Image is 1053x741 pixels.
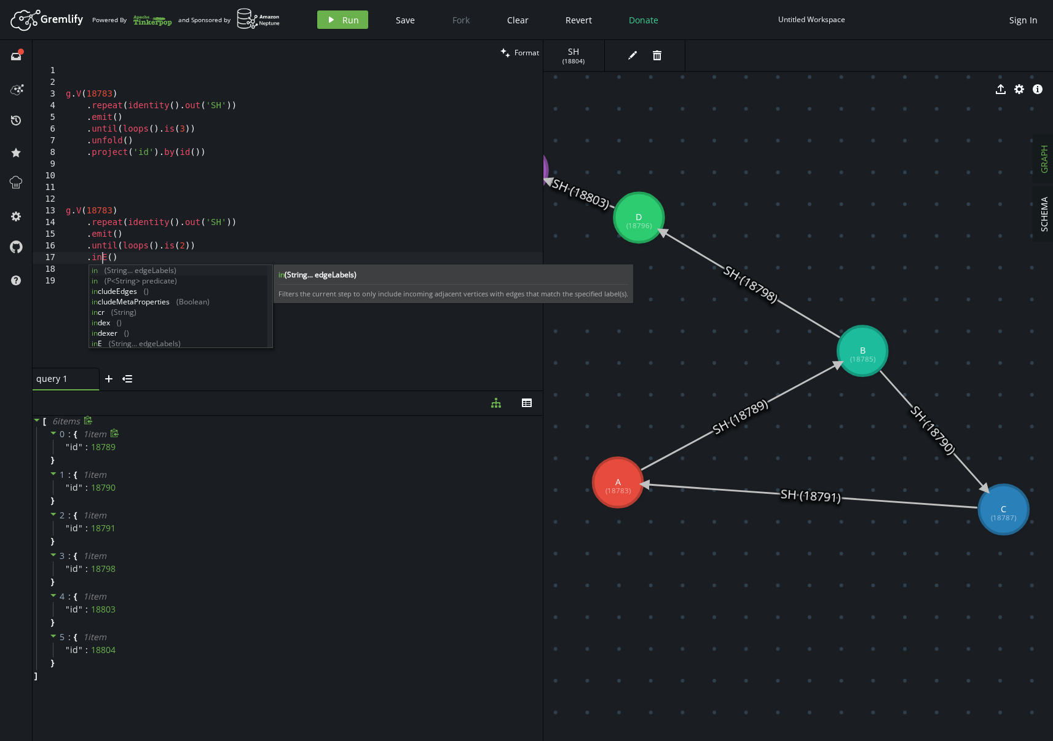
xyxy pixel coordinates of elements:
[68,632,71,643] span: :
[49,454,54,466] span: }
[91,442,116,453] div: 18789
[60,590,65,602] span: 4
[91,644,116,656] div: 18804
[83,509,106,521] span: 1 item
[33,194,63,205] div: 12
[33,124,63,135] div: 6
[74,550,77,561] span: {
[33,670,37,681] span: ]
[497,40,543,65] button: Format
[74,510,77,521] span: {
[83,590,106,602] span: 1 item
[1003,10,1044,29] button: Sign In
[1009,14,1038,26] span: Sign In
[91,604,116,615] div: 18803
[83,469,106,480] span: 1 item
[33,275,63,287] div: 19
[342,14,359,26] span: Run
[36,373,85,384] span: query 1
[178,8,280,31] div: and Sponsored by
[91,523,116,534] div: 18791
[33,217,63,229] div: 14
[33,135,63,147] div: 7
[85,523,88,534] span: :
[778,15,845,24] div: Untitled Workspace
[70,644,79,656] span: id
[443,10,479,29] button: Fork
[60,469,65,480] span: 1
[85,442,88,453] span: :
[68,591,71,602] span: :
[629,14,658,26] span: Donate
[66,563,70,574] span: "
[70,604,79,615] span: id
[83,428,106,440] span: 1 item
[74,429,77,440] span: {
[60,631,65,643] span: 5
[33,77,63,89] div: 2
[83,550,106,561] span: 1 item
[85,482,88,493] span: :
[33,229,63,240] div: 15
[1038,145,1050,173] span: GRAPH
[49,495,54,506] span: }
[33,147,63,159] div: 8
[33,182,63,194] div: 11
[49,617,54,628] span: }
[60,428,65,440] span: 0
[79,441,83,453] span: "
[70,442,79,453] span: id
[237,8,280,30] img: AWS Neptune
[79,603,83,615] span: "
[562,57,585,65] span: ( 18804 )
[79,522,83,534] span: "
[626,221,651,230] tspan: (18796)
[33,252,63,264] div: 17
[285,269,357,280] span: (String... edgeLabels)
[91,563,116,574] div: 18798
[79,481,83,493] span: "
[278,289,628,298] span: Filters the current step to only include incoming adjacent vertices with edges that match the spe...
[33,100,63,112] div: 4
[33,89,63,100] div: 3
[515,47,539,58] span: Format
[74,591,77,602] span: {
[556,10,601,29] button: Revert
[33,264,63,275] div: 18
[33,170,63,182] div: 10
[68,469,71,480] span: :
[66,441,70,453] span: "
[49,536,54,547] span: }
[70,523,79,534] span: id
[91,482,116,493] div: 18790
[1001,503,1006,515] tspan: C
[70,482,79,493] span: id
[498,10,538,29] button: Clear
[507,14,529,26] span: Clear
[396,14,415,26] span: Save
[33,112,63,124] div: 5
[33,159,63,170] div: 9
[566,14,592,26] span: Revert
[68,550,71,561] span: :
[452,14,470,26] span: Fork
[1038,197,1050,232] span: SCHEMA
[66,481,70,493] span: "
[85,644,88,656] span: :
[83,631,106,643] span: 1 item
[605,486,630,495] tspan: (18783)
[33,240,63,252] div: 16
[60,550,65,561] span: 3
[79,563,83,574] span: "
[615,476,621,488] tspan: A
[52,415,80,427] span: 6 item s
[556,46,592,57] span: SH
[92,9,172,31] div: Powered By
[33,65,63,77] div: 1
[74,632,77,643] span: {
[89,264,273,348] div: Autocomplete suggestions
[85,563,88,574] span: :
[49,657,54,668] span: }
[74,469,77,480] span: {
[991,513,1016,522] tspan: (18787)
